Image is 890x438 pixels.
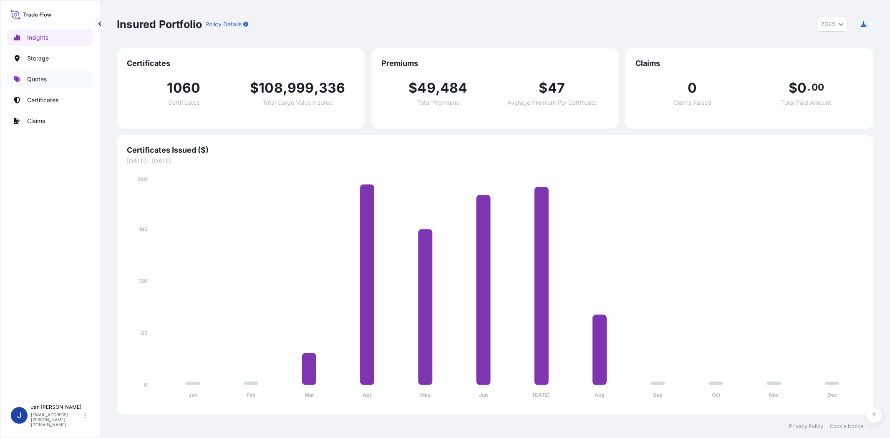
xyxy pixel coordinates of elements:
[808,84,811,91] span: .
[533,392,550,398] tspan: [DATE]
[797,81,807,95] span: 0
[812,84,824,91] span: 00
[117,18,202,31] p: Insured Portfolio
[507,100,597,106] span: Average Premium Per Certificate
[205,20,242,28] p: Policy Details
[319,81,345,95] span: 336
[27,54,49,63] p: Storage
[127,145,863,155] span: Certificates Issued ($)
[436,81,440,95] span: ,
[31,404,83,410] p: Jan [PERSON_NAME]
[363,392,372,398] tspan: Apr
[479,392,488,398] tspan: Jun
[827,392,837,398] tspan: Dec
[262,100,333,106] span: Total Cargo Value Insured
[408,81,417,95] span: $
[305,392,314,398] tspan: Mar
[141,330,147,336] tspan: 65
[314,81,319,95] span: ,
[417,100,459,106] span: Total Premiums
[27,96,58,104] p: Certificates
[653,392,663,398] tspan: Sep
[144,382,147,388] tspan: 0
[688,81,697,95] span: 0
[821,20,835,28] span: 2025
[418,81,436,95] span: 49
[830,423,863,430] a: Cookie Notice
[440,81,468,95] span: 484
[189,392,197,398] tspan: Jan
[782,100,832,106] span: Total Paid Amount
[673,100,711,106] span: Claims Raised
[27,33,48,42] p: Insights
[539,81,548,95] span: $
[7,29,93,46] a: Insights
[7,113,93,129] a: Claims
[27,75,47,83] p: Quotes
[7,71,93,88] a: Quotes
[7,50,93,67] a: Storage
[712,392,721,398] tspan: Oct
[420,392,431,398] tspan: May
[381,58,609,68] span: Premiums
[259,81,283,95] span: 108
[7,92,93,108] a: Certificates
[769,392,779,398] tspan: Nov
[595,392,605,398] tspan: Aug
[139,226,147,232] tspan: 195
[168,100,199,106] span: Certificates
[31,412,83,427] p: [EMAIL_ADDRESS][PERSON_NAME][DOMAIN_NAME]
[127,157,863,165] span: [DATE] - [DATE]
[287,81,314,95] span: 999
[247,392,256,398] tspan: Feb
[817,17,847,32] button: Year Selector
[17,411,21,420] span: J
[789,423,823,430] a: Privacy Policy
[250,81,259,95] span: $
[127,58,355,68] span: Certificates
[789,81,797,95] span: $
[139,278,147,284] tspan: 130
[548,81,565,95] span: 47
[137,176,147,182] tspan: 260
[27,117,45,125] p: Claims
[283,81,287,95] span: ,
[635,58,863,68] span: Claims
[167,81,201,95] span: 1060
